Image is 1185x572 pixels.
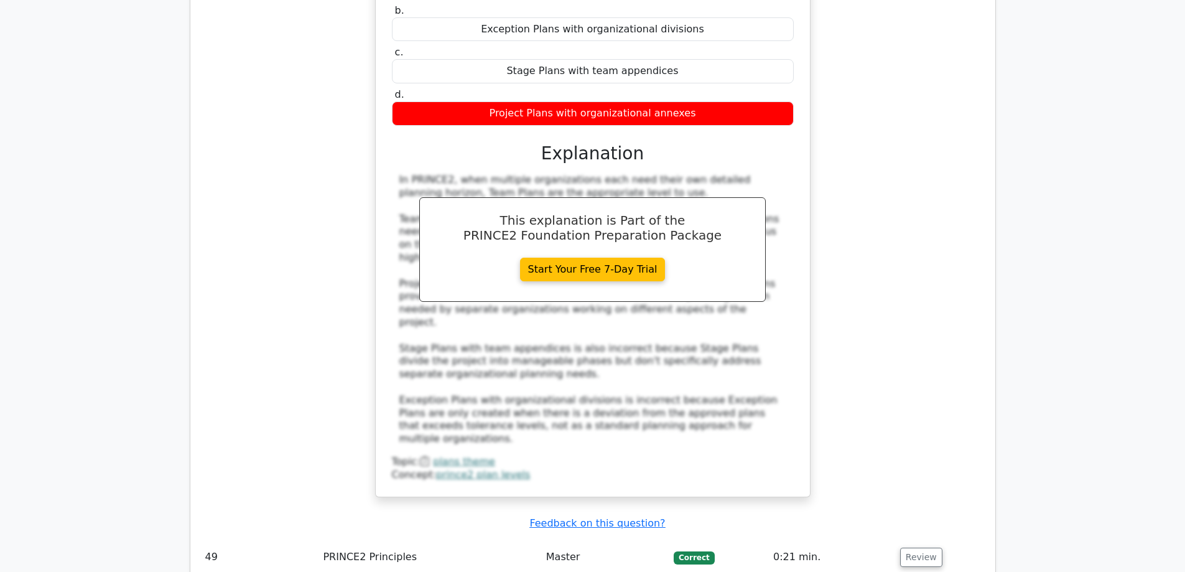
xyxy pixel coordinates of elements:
[900,548,942,567] button: Review
[392,17,794,42] div: Exception Plans with organizational divisions
[395,46,404,58] span: c.
[520,258,666,281] a: Start Your Free 7-Day Trial
[392,469,794,482] div: Concept:
[392,456,794,469] div: Topic:
[395,88,404,100] span: d.
[436,469,530,481] a: prince2 plan levels
[433,456,495,467] a: plans theme
[399,143,786,164] h3: Explanation
[529,517,665,529] a: Feedback on this question?
[392,101,794,126] div: Project Plans with organizational annexes
[399,174,786,446] div: In PRINCE2, when multiple organizations each need their own detailed planning horizon, Team Plans...
[392,59,794,83] div: Stage Plans with team appendices
[395,4,404,16] span: b.
[674,551,714,564] span: Correct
